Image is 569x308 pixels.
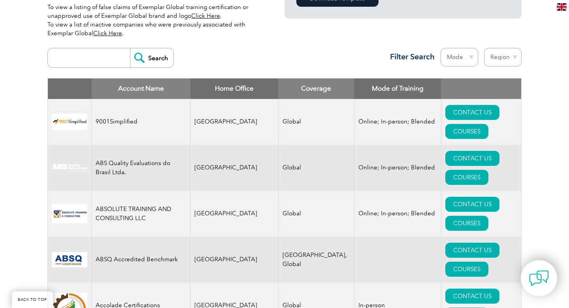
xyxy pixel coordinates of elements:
[354,78,441,99] th: Mode of Training: activate to sort column ascending
[52,252,87,267] img: cc24547b-a6e0-e911-a812-000d3a795b83-logo.png
[278,78,354,99] th: Coverage: activate to sort column ascending
[278,237,354,283] td: [GEOGRAPHIC_DATA], Global
[278,191,354,237] td: Global
[47,3,261,38] p: To view a listing of false claims of Exemplar Global training certification or unapproved use of ...
[445,151,499,166] a: CONTACT US
[445,197,499,212] a: CONTACT US
[445,243,499,258] a: CONTACT US
[12,291,53,308] a: BACK TO TOP
[93,30,122,37] a: Click Here
[557,3,567,11] img: en
[92,191,190,237] td: ABSOLUTE TRAINING AND CONSULTING LLC
[278,145,354,191] td: Global
[52,204,87,223] img: 16e092f6-eadd-ed11-a7c6-00224814fd52-logo.png
[52,114,87,130] img: 37c9c059-616f-eb11-a812-002248153038-logo.png
[445,170,488,185] a: COURSES
[278,99,354,145] td: Global
[92,237,190,283] td: ABSQ Accredited Benchmark
[92,99,190,145] td: 9001Simplified
[190,191,279,237] td: [GEOGRAPHIC_DATA]
[445,262,488,277] a: COURSES
[354,191,441,237] td: Online; In-person; Blended
[441,78,521,99] th: : activate to sort column ascending
[92,145,190,191] td: ABS Quality Evaluations do Brasil Ltda.
[445,124,488,139] a: COURSES
[445,105,499,120] a: CONTACT US
[190,145,279,191] td: [GEOGRAPHIC_DATA]
[190,237,279,283] td: [GEOGRAPHIC_DATA]
[445,216,488,231] a: COURSES
[445,289,499,304] a: CONTACT US
[354,99,441,145] td: Online; In-person; Blended
[191,12,220,19] a: Click Here
[385,52,435,62] h3: Filter Search
[52,164,87,172] img: c92924ac-d9bc-ea11-a814-000d3a79823d-logo.jpg
[529,268,549,288] img: contact-chat.png
[130,48,173,67] input: Search
[190,78,279,99] th: Home Office: activate to sort column ascending
[92,78,190,99] th: Account Name: activate to sort column descending
[190,99,279,145] td: [GEOGRAPHIC_DATA]
[354,145,441,191] td: Online; In-person; Blended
